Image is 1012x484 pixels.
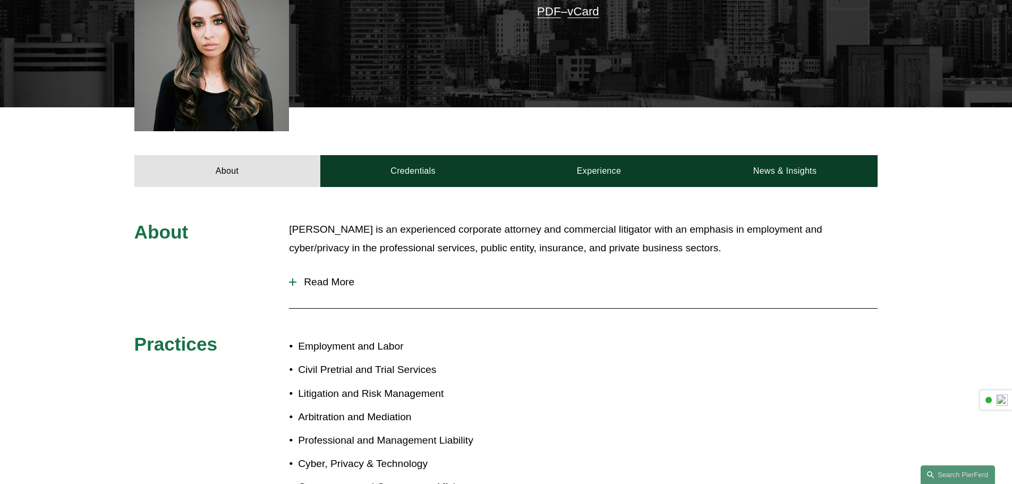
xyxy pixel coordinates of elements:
[289,220,878,257] p: [PERSON_NAME] is an experienced corporate attorney and commercial litigator with an emphasis in e...
[506,155,692,187] a: Experience
[298,431,506,450] p: Professional and Management Liability
[298,408,506,427] p: Arbitration and Mediation
[692,155,878,187] a: News & Insights
[320,155,506,187] a: Credentials
[289,268,878,296] button: Read More
[298,361,506,379] p: Civil Pretrial and Trial Services
[134,155,320,187] a: About
[134,222,189,242] span: About
[298,385,506,403] p: Litigation and Risk Management
[537,5,561,18] a: PDF
[921,465,995,484] a: Search this site
[296,276,878,288] span: Read More
[134,334,218,354] span: Practices
[298,337,506,356] p: Employment and Labor
[298,455,506,473] p: Cyber, Privacy & Technology
[567,5,599,18] a: vCard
